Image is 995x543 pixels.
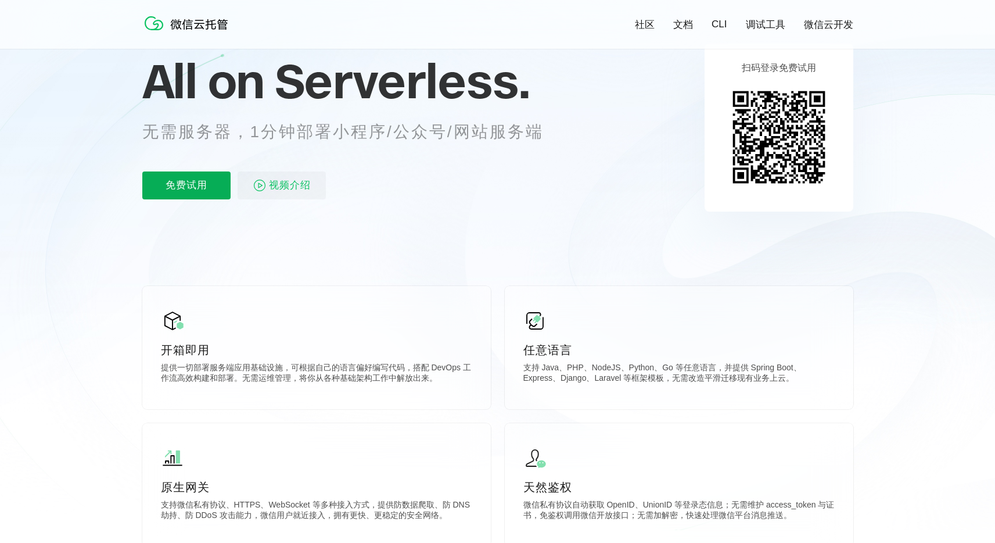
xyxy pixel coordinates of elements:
[161,500,472,523] p: 支持微信私有协议、HTTPS、WebSocket 等多种接入方式，提供防数据爬取、防 DNS 劫持、防 DDoS 攻击能力，微信用户就近接入，拥有更快、更稳定的安全网络。
[523,342,835,358] p: 任意语言
[142,12,235,35] img: 微信云托管
[523,363,835,386] p: 支持 Java、PHP、NodeJS、Python、Go 等任意语言，并提供 Spring Boot、Express、Django、Laravel 等框架模板，无需改造平滑迁移现有业务上云。
[804,18,853,31] a: 微信云开发
[253,178,267,192] img: video_play.svg
[161,363,472,386] p: 提供一切部署服务端应用基础设施，可根据自己的语言偏好编写代码，搭配 DevOps 工作流高效构建和部署。无需运维管理，将你从各种基础架构工作中解放出来。
[523,500,835,523] p: 微信私有协议自动获取 OpenID、UnionID 等登录态信息；无需维护 access_token 与证书，免鉴权调用微信开放接口；无需加解密，快速处理微信平台消息推送。
[269,172,311,199] span: 视频介绍
[142,52,264,110] span: All on
[142,27,235,37] a: 微信云托管
[161,342,472,358] p: 开箱即用
[161,479,472,495] p: 原生网关
[635,18,655,31] a: 社区
[712,19,727,30] a: CLI
[673,18,693,31] a: 文档
[142,172,231,199] p: 免费试用
[746,18,785,31] a: 调试工具
[523,479,835,495] p: 天然鉴权
[142,120,565,144] p: 无需服务器，1分钟部署小程序/公众号/网站服务端
[275,52,530,110] span: Serverless.
[742,62,816,74] p: 扫码登录免费试用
